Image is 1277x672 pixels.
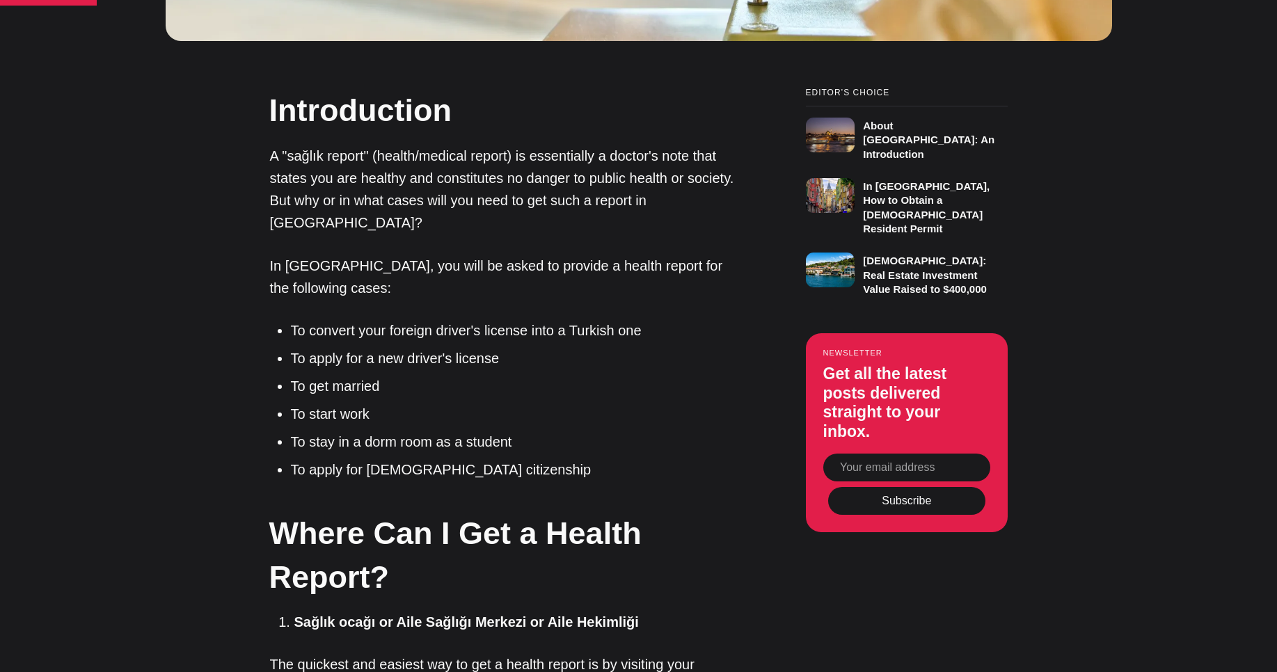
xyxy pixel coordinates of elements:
p: In [GEOGRAPHIC_DATA], you will be asked to provide a health report for the following cases: [270,255,736,299]
li: To get married [291,376,736,397]
button: Subscribe [828,487,985,515]
input: Your email address [823,454,990,481]
a: In [GEOGRAPHIC_DATA], How to Obtain a [DEMOGRAPHIC_DATA] Resident Permit [806,171,1008,236]
small: Newsletter [823,349,990,357]
h2: Where Can I Get a Health Report? [269,511,736,599]
h3: [DEMOGRAPHIC_DATA]: Real Estate Investment Value Raised to $400,000 [863,255,987,295]
li: To start work [291,403,736,424]
a: [DEMOGRAPHIC_DATA]: Real Estate Investment Value Raised to $400,000 [806,246,1008,296]
a: About [GEOGRAPHIC_DATA]: An Introduction [806,106,1008,161]
p: A "sağlık report" (health/medical report) is essentially a doctor's note that states you are heal... [270,145,736,234]
h3: About [GEOGRAPHIC_DATA]: An Introduction [863,120,994,160]
h3: Get all the latest posts delivered straight to your inbox. [823,365,990,441]
small: Editor’s Choice [806,88,1008,97]
li: To apply for a new driver's license [291,348,736,369]
li: To stay in a dorm room as a student [291,431,736,452]
h3: In [GEOGRAPHIC_DATA], How to Obtain a [DEMOGRAPHIC_DATA] Resident Permit [863,180,990,234]
strong: Sağlık ocağı or Aile Sağlığı Merkezi or Aile Hekimliği [294,614,639,630]
li: To convert your foreign driver's license into a Turkish one [291,320,736,341]
li: To apply for [DEMOGRAPHIC_DATA] citizenship [291,459,736,480]
h2: Introduction [269,88,736,132]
